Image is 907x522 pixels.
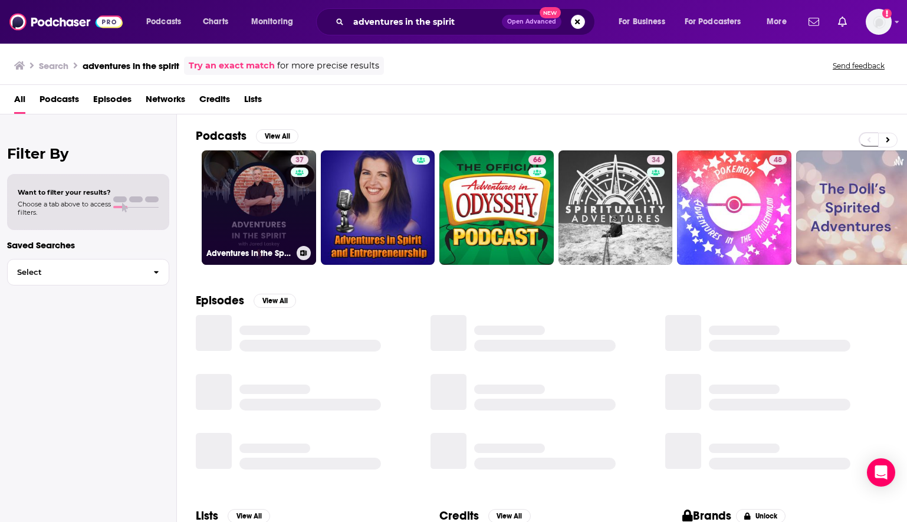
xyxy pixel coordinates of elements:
input: Search podcasts, credits, & more... [349,12,502,31]
button: open menu [243,12,308,31]
a: 48 [769,155,787,165]
h3: adventures in the spirit [83,60,179,71]
span: for more precise results [277,59,379,73]
h3: Adventures in the Spirit with [PERSON_NAME] [206,248,292,258]
svg: Add a profile image [882,9,892,18]
button: Select [7,259,169,285]
span: Select [8,268,144,276]
span: 34 [652,155,660,166]
span: More [767,14,787,30]
h2: Podcasts [196,129,247,143]
div: Open Intercom Messenger [867,458,895,487]
a: Try an exact match [189,59,275,73]
button: open menu [758,12,801,31]
a: Podcasts [40,90,79,114]
a: 34 [558,150,673,265]
h3: Search [39,60,68,71]
button: View All [256,129,298,143]
span: 37 [295,155,304,166]
a: 37Adventures in the Spirit with [PERSON_NAME] [202,150,316,265]
div: Search podcasts, credits, & more... [327,8,606,35]
a: 66 [528,155,546,165]
span: Open Advanced [507,19,556,25]
img: Podchaser - Follow, Share and Rate Podcasts [9,11,123,33]
span: Monitoring [251,14,293,30]
p: Saved Searches [7,239,169,251]
button: open menu [138,12,196,31]
span: Podcasts [146,14,181,30]
a: Episodes [93,90,132,114]
span: Logged in as TinaPugh [866,9,892,35]
a: PodcastsView All [196,129,298,143]
button: Show profile menu [866,9,892,35]
span: Want to filter your results? [18,188,111,196]
span: 48 [774,155,782,166]
a: 48 [677,150,791,265]
button: open menu [677,12,758,31]
span: New [540,7,561,18]
h2: Filter By [7,145,169,162]
a: 37 [291,155,308,165]
a: 34 [647,155,665,165]
a: Networks [146,90,185,114]
a: Show notifications dropdown [833,12,852,32]
h2: Episodes [196,293,244,308]
a: Credits [199,90,230,114]
a: EpisodesView All [196,293,296,308]
a: Lists [244,90,262,114]
span: For Podcasters [685,14,741,30]
span: For Business [619,14,665,30]
a: 66 [439,150,554,265]
button: open menu [610,12,680,31]
a: Charts [195,12,235,31]
button: Open AdvancedNew [502,15,561,29]
span: Choose a tab above to access filters. [18,200,111,216]
a: All [14,90,25,114]
a: Show notifications dropdown [804,12,824,32]
span: Charts [203,14,228,30]
button: View All [254,294,296,308]
img: User Profile [866,9,892,35]
button: Send feedback [829,61,888,71]
span: 66 [533,155,541,166]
